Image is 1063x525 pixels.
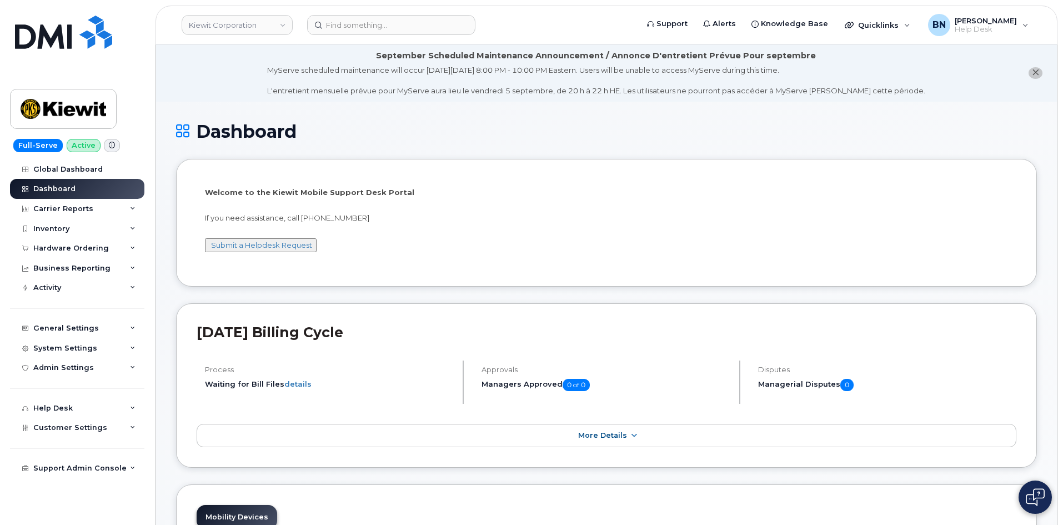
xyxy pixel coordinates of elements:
[482,366,730,374] h4: Approvals
[1026,488,1045,506] img: Open chat
[205,213,1008,223] p: If you need assistance, call [PHONE_NUMBER]
[205,238,317,252] button: Submit a Helpdesk Request
[758,379,1016,391] h5: Managerial Disputes
[205,379,453,389] li: Waiting for Bill Files
[267,65,925,96] div: MyServe scheduled maintenance will occur [DATE][DATE] 8:00 PM - 10:00 PM Eastern. Users will be u...
[197,324,1016,341] h2: [DATE] Billing Cycle
[482,379,730,391] h5: Managers Approved
[205,187,1008,198] p: Welcome to the Kiewit Mobile Support Desk Portal
[758,366,1016,374] h4: Disputes
[205,366,453,374] h4: Process
[578,431,627,439] span: More Details
[563,379,590,391] span: 0 of 0
[840,379,854,391] span: 0
[284,379,312,388] a: details
[376,50,816,62] div: September Scheduled Maintenance Announcement / Annonce D'entretient Prévue Pour septembre
[1029,67,1042,79] button: close notification
[211,241,312,249] a: Submit a Helpdesk Request
[176,122,1037,141] h1: Dashboard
